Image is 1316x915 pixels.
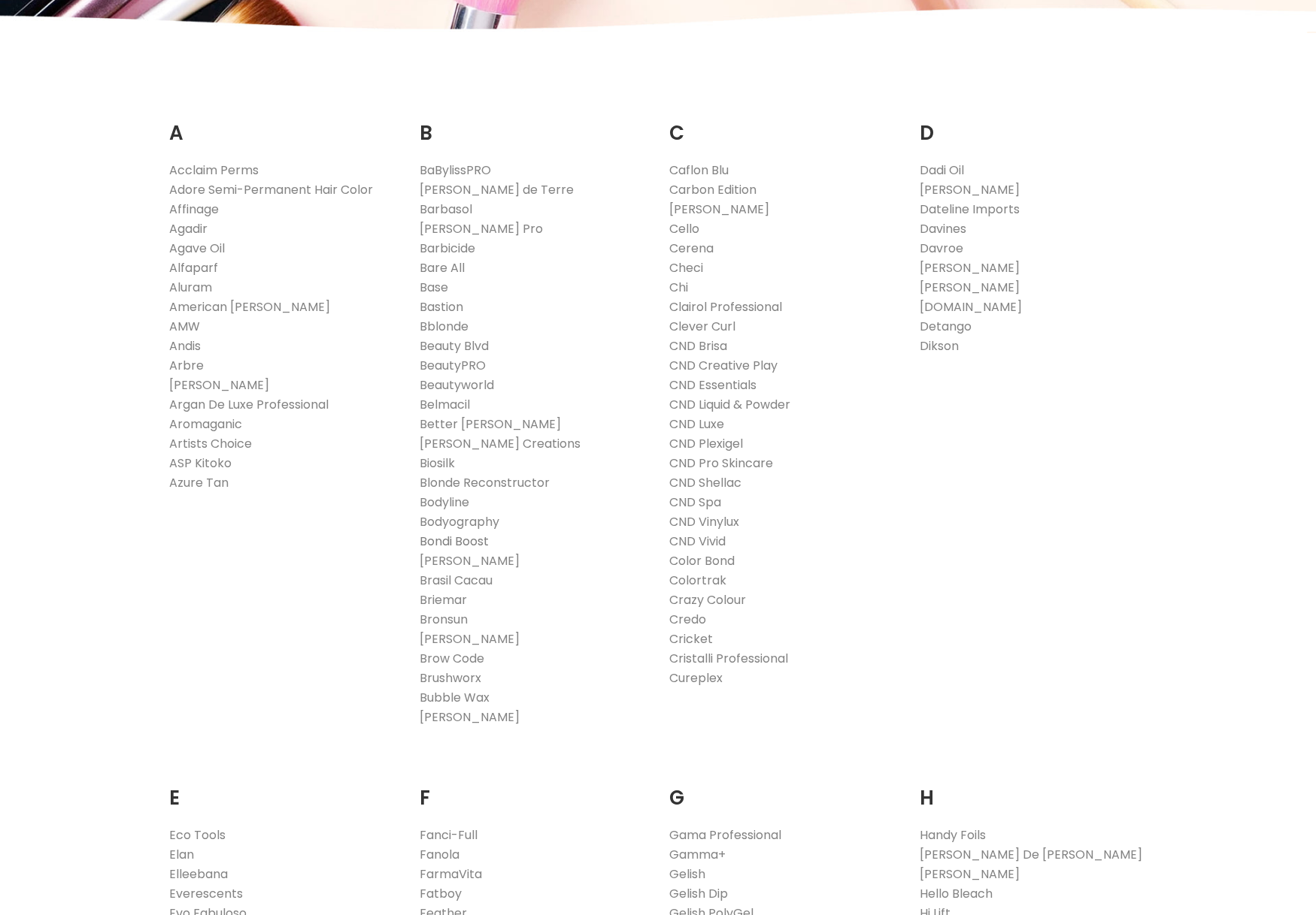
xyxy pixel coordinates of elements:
a: Color Bond [669,552,735,569]
a: CND Vinylux [669,513,739,530]
a: Barbicide [420,240,475,257]
a: FarmaVita [420,865,482,883]
a: [DOMAIN_NAME] [920,298,1022,316]
a: Credo [669,611,706,628]
h2: C [669,98,897,149]
a: [PERSON_NAME] [920,865,1020,883]
a: Bastion [420,298,463,316]
a: Andis [169,337,201,355]
a: Barbasol [420,201,472,218]
a: [PERSON_NAME] [920,181,1020,198]
a: Azure Tan [169,474,229,491]
a: Agave Oil [169,240,225,257]
h2: H [920,763,1148,814]
a: Elleebana [169,865,228,883]
a: Aluram [169,279,212,296]
a: AMW [169,318,200,335]
a: Clever Curl [669,318,735,335]
a: Bodyography [420,513,499,530]
a: Blonde Reconstructor [420,474,550,491]
a: [PERSON_NAME] Creations [420,435,581,452]
a: Davroe [920,240,963,257]
a: CND Liquid & Powder [669,396,790,413]
a: Elan [169,846,194,863]
a: Beautyworld [420,376,494,394]
a: Fatboy [420,885,462,902]
a: Alfaparf [169,259,218,276]
a: Better [PERSON_NAME] [420,415,561,433]
a: Bubble Wax [420,689,490,706]
a: Adore Semi-Permanent Hair Color [169,181,373,198]
a: [PERSON_NAME] de Terre [420,181,574,198]
a: Gelish [669,865,705,883]
h2: F [420,763,647,814]
a: Bronsun [420,611,468,628]
a: [PERSON_NAME] [920,259,1020,276]
a: Everescents [169,885,243,902]
a: Arbre [169,357,204,374]
a: BeautyPRO [420,357,486,374]
a: Bblonde [420,318,468,335]
a: Eco Tools [169,826,226,844]
a: [PERSON_NAME] [420,708,520,726]
a: Brushworx [420,669,481,687]
a: Biosilk [420,454,455,472]
a: Gama Professional [669,826,781,844]
a: Detango [920,318,972,335]
a: Crazy Colour [669,591,746,608]
a: [PERSON_NAME] [420,552,520,569]
h2: E [169,763,397,814]
a: Cureplex [669,669,723,687]
a: CND Vivid [669,533,726,550]
a: CND Shellac [669,474,741,491]
a: CND Brisa [669,337,727,355]
a: Dadi Oil [920,162,964,179]
a: Briemar [420,591,467,608]
a: Beauty Blvd [420,337,489,355]
a: Bondi Boost [420,533,489,550]
a: Clairol Professional [669,298,782,316]
a: Cerena [669,240,714,257]
a: Aromaganic [169,415,242,433]
a: Cristalli Professional [669,650,788,667]
a: Argan De Luxe Professional [169,396,329,413]
a: Checi [669,259,703,276]
a: American [PERSON_NAME] [169,298,330,316]
a: Belmacil [420,396,470,413]
a: Agadir [169,220,208,237]
a: Base [420,279,448,296]
h2: A [169,98,397,149]
a: [PERSON_NAME] [169,376,269,394]
h2: D [920,98,1148,149]
a: Colortrak [669,572,726,589]
a: [PERSON_NAME] [669,201,769,218]
a: [PERSON_NAME] Pro [420,220,543,237]
a: Handy Foils [920,826,986,844]
a: Chi [669,279,688,296]
a: ASP Kitoko [169,454,232,472]
a: Hello Bleach [920,885,993,902]
h2: B [420,98,647,149]
a: Brasil Cacau [420,572,493,589]
a: Affinage [169,201,219,218]
a: Artists Choice [169,435,252,452]
a: CND Pro Skincare [669,454,773,472]
a: Caflon Blu [669,162,729,179]
a: Acclaim Perms [169,162,259,179]
a: [PERSON_NAME] De [PERSON_NAME] [920,846,1142,863]
a: Fanci-Full [420,826,478,844]
a: CND Creative Play [669,357,778,374]
a: Fanola [420,846,459,863]
a: [PERSON_NAME] [920,279,1020,296]
a: Gelish Dip [669,885,728,902]
a: Bodyline [420,494,469,511]
a: Davines [920,220,966,237]
a: CND Spa [669,494,721,511]
a: CND Plexigel [669,435,743,452]
a: CND Luxe [669,415,724,433]
h2: G [669,763,897,814]
a: Gamma+ [669,846,726,863]
a: Bare All [420,259,465,276]
a: Dikson [920,337,959,355]
a: Brow Code [420,650,484,667]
